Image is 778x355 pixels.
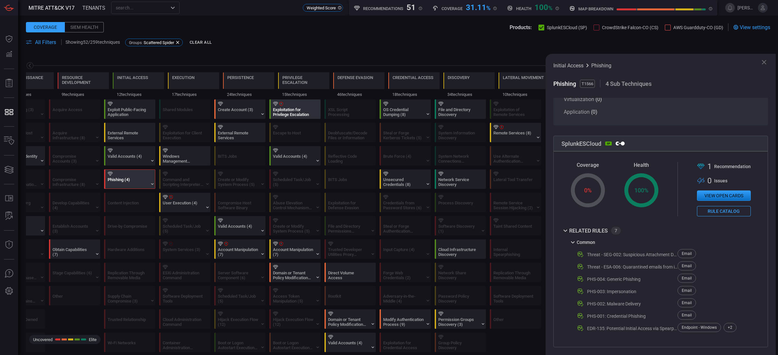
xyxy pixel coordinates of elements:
span: T1566 [580,80,595,88]
button: Rule Catalog [1,191,17,206]
div: Phishing (4) [108,177,148,187]
div: 100 % [624,173,658,207]
div: External Remote Services [218,131,258,140]
h5: Health [516,6,531,11]
div: TA0005: Defense Evasion [333,72,384,99]
div: Direct Volume Access [328,270,369,280]
button: MITRE - Detection Posture [1,104,17,120]
div: Defense Evasion [337,75,373,80]
div: related rules7 [561,227,760,235]
div: Threat - ESA-006: Quarantined emails from impersonal accounts - Rule [587,264,678,269]
button: Clear All [188,38,213,48]
div: T1204: User Execution [159,193,210,212]
div: T1047: Windows Management Instrumentation [159,146,210,166]
div: TA0043: Reconnaissance (Not covered) [3,72,54,99]
div: T1588: Obtain Capabilities (Not covered) [49,239,100,259]
div: TA0007: Discovery [443,72,495,99]
button: Preferences [1,283,17,299]
span: Coverage [577,162,599,168]
span: % [548,5,552,11]
button: Open [168,3,177,12]
div: related rules [569,228,608,233]
div: 10 techniques [499,89,550,99]
span: ( 0 ) [595,96,602,102]
span: Phishing [553,80,577,87]
div: Siem Health [65,22,104,32]
div: Network Service Discovery [438,177,479,187]
button: Ask Us A Question [1,266,17,281]
span: Elite [89,337,97,342]
span: MITRE ATT&CK V17 [29,5,75,11]
div: TA0002: Execution [168,72,219,99]
div: Email [678,286,696,295]
span: All Filters [35,39,56,45]
div: SP [605,142,612,145]
span: 4 Sub Techniques [606,80,652,87]
div: 34 techniques [443,89,495,99]
div: T1190: Exploit Public-Facing Application [104,99,155,119]
button: ALERT ANALYSIS [1,208,17,224]
span: Recommendation [714,164,751,169]
span: CrowdStrike Falcon-CO (CS) [602,25,658,30]
span: TENANTS [82,5,105,11]
div: Valid Accounts (4) [218,224,258,234]
div: Permission Groups Discovery (3) [438,317,479,327]
div: T1078: Valid Accounts [269,146,321,166]
span: 0 [707,176,712,185]
h5: map breakdown [578,6,613,11]
div: T1003: OS Credential Dumping [380,99,431,119]
button: Common [569,240,678,247]
div: PHS-003: Impersonation [587,289,636,294]
div: T1098: Account Manipulation [214,239,265,259]
div: SplunkESCloud [553,136,768,151]
span: Issue s [714,178,727,183]
div: File and Directory Discovery [438,107,479,117]
div: Email [678,261,696,270]
div: External Remote Services [108,131,148,140]
div: Groups:Scattered Spider [125,39,183,46]
h5: Coverage [442,6,463,11]
div: + 2 [724,323,737,332]
div: T1078: Valid Accounts [324,333,376,352]
div: Resource Development [62,75,105,85]
div: T1021: Remote Services [490,123,541,142]
div: 46 techniques [333,89,384,99]
div: Weighted Score [303,4,343,12]
div: Obtain Capabilities (7) [53,247,93,257]
span: Uncovered [33,337,53,342]
div: 0 % [571,173,605,207]
div: Valid Accounts (4) [273,154,313,164]
div: 9 techniques [58,89,109,99]
span: Health [634,162,649,168]
div: Execution [172,75,194,80]
div: T1006: Direct Volume Access [324,263,376,282]
button: Detections [1,47,17,62]
div: User Execution (4) [163,200,203,210]
div: TA0006: Credential Access [388,72,440,99]
div: T1068: Exploitation for Privilege Escalation [269,99,321,119]
div: Email [678,274,696,283]
div: T1078: Valid Accounts [104,146,155,166]
div: Valid Accounts (4) [328,340,369,350]
div: Lateral Movement [503,75,544,80]
div: Unsecured Credentials (8) [383,177,424,187]
div: Domain or Tenant Policy Modification (2) [328,317,369,327]
div: TA0001: Initial Access [113,72,164,99]
div: Email [678,298,696,307]
span: Scattered Spider [144,40,174,45]
span: View settings [740,24,770,30]
div: Account Manipulation (7) [218,247,258,257]
div: Create Account (3) [218,107,258,117]
div: Coverage [26,22,65,32]
div: T1083: File and Directory Discovery [435,99,486,119]
button: Threat Intelligence [1,237,17,253]
div: Credential Access [393,75,433,80]
div: Windows Management Instrumentation [163,154,203,164]
span: Phishing [591,63,611,69]
span: Application [564,109,590,115]
div: PHS-002: Malware Delivery [587,301,641,306]
div: T1133: External Remote Services [214,123,265,142]
span: 1 [707,162,712,171]
div: T1046: Network Service Discovery [435,169,486,189]
div: 17 techniques [168,89,219,99]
